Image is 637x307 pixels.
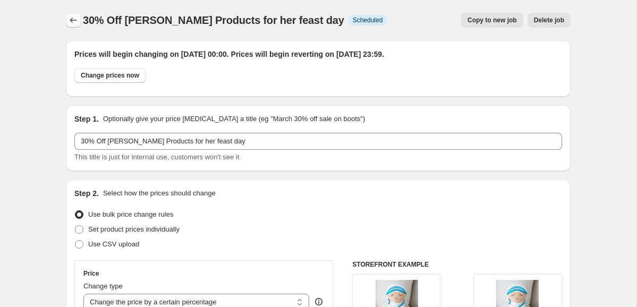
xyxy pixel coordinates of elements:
[74,188,99,199] h2: Step 2.
[352,260,562,269] h6: STOREFRONT EXAMPLE
[461,13,523,28] button: Copy to new job
[88,210,173,218] span: Use bulk price change rules
[74,153,239,161] span: This title is just for internal use, customers won't see it
[88,240,139,248] span: Use CSV upload
[528,13,571,28] button: Delete job
[83,269,99,278] h3: Price
[83,282,123,290] span: Change type
[81,71,139,80] span: Change prices now
[83,14,344,26] span: 30% Off [PERSON_NAME] Products for her feast day
[74,133,562,150] input: 30% off holiday sale
[313,296,324,307] div: help
[74,49,562,59] h2: Prices will begin changing on [DATE] 00:00. Prices will begin reverting on [DATE] 23:59.
[74,114,99,124] h2: Step 1.
[353,16,383,24] span: Scheduled
[534,16,564,24] span: Delete job
[88,225,180,233] span: Set product prices individually
[103,188,216,199] p: Select how the prices should change
[74,68,146,83] button: Change prices now
[468,16,517,24] span: Copy to new job
[103,114,365,124] p: Optionally give your price [MEDICAL_DATA] a title (eg "March 30% off sale on boots")
[66,13,81,28] button: Price change jobs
